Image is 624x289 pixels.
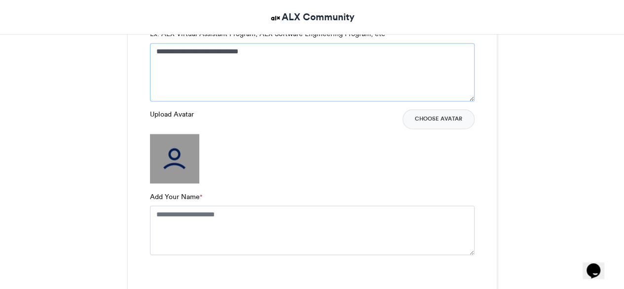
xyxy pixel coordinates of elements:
img: user_filled.png [150,134,199,183]
label: Add Your Name [150,191,202,202]
iframe: chat widget [583,249,614,279]
a: ALX Community [269,10,355,24]
button: Choose Avatar [403,109,475,129]
label: Upload Avatar [150,109,194,120]
img: ALX Community [269,12,282,24]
